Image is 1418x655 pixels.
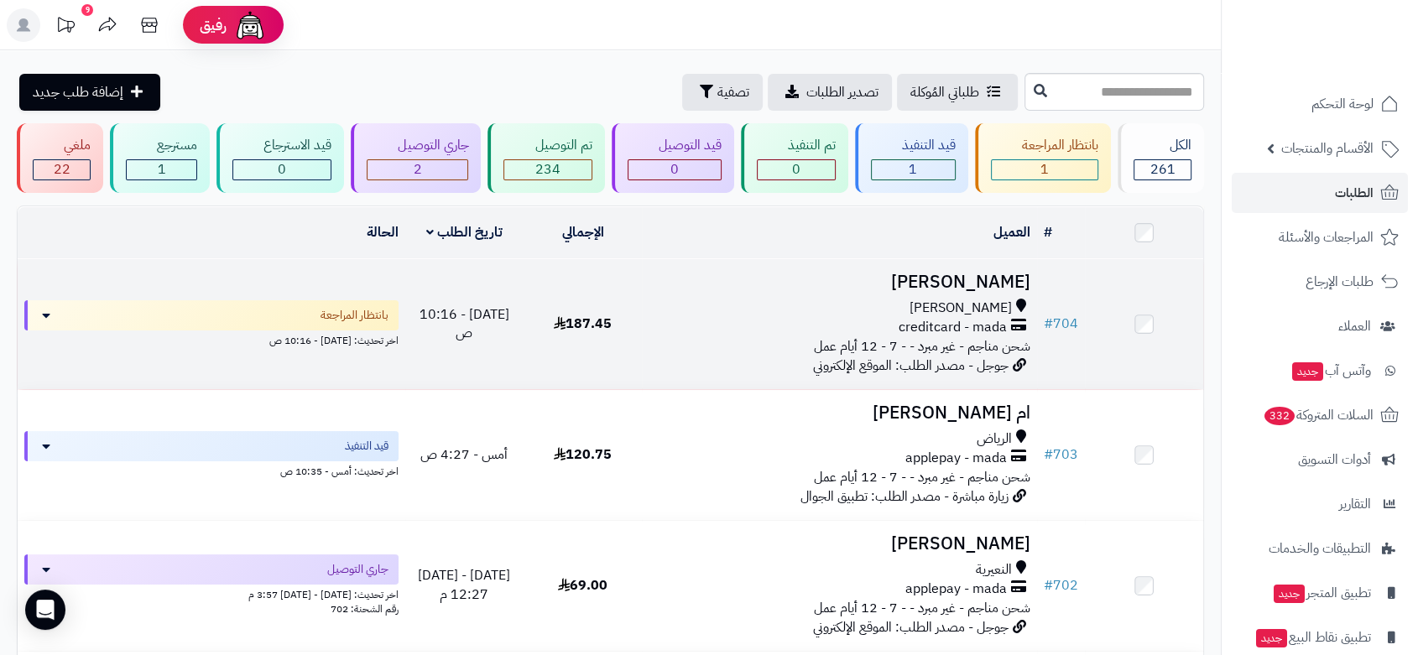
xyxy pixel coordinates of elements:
[899,318,1007,337] span: creditcard - mada
[81,4,93,16] div: 9
[813,356,1009,376] span: جوجل - مصدر الطلب: الموقع الإلكتروني
[321,307,388,324] span: بانتظار المراجعة
[757,136,836,155] div: تم التنفيذ
[992,160,1097,179] div: 1
[1134,136,1191,155] div: الكل
[1339,492,1371,516] span: التقارير
[1232,262,1408,302] a: طلبات الإرجاع
[484,123,607,193] a: تم التوصيل 234
[33,136,91,155] div: ملغي
[758,160,835,179] div: 0
[1044,444,1053,465] span: #
[1263,403,1374,427] span: السلات المتروكة
[910,299,1012,318] span: [PERSON_NAME]
[1306,270,1374,294] span: طلبات الإرجاع
[1272,581,1371,605] span: تطبيق المتجر
[127,160,196,179] div: 1
[977,429,1012,449] span: الرياض
[1298,448,1371,471] span: أدوات التسويق
[19,74,160,111] a: إضافة طلب جديد
[628,136,722,155] div: قيد التوصيل
[233,160,331,179] div: 0
[107,123,213,193] a: مسترجع 1
[1335,181,1374,205] span: الطلبات
[1040,159,1049,179] span: 1
[24,461,399,479] div: اخر تحديث: أمس - 10:35 ص
[670,159,679,179] span: 0
[554,314,612,334] span: 187.45
[905,449,1007,468] span: applepay - mada
[233,8,267,42] img: ai-face.png
[909,159,917,179] span: 1
[717,82,749,102] span: تصفية
[1232,351,1408,391] a: وآتس آبجديد
[367,222,399,242] a: الحالة
[1232,484,1408,524] a: التقارير
[414,159,422,179] span: 2
[535,159,560,179] span: 234
[331,601,399,616] span: رقم الشحنة: 702
[126,136,197,155] div: مسترجع
[814,336,1030,356] span: شحن مناجم - غير مبرد - - 7 - 12 أيام عمل
[1274,585,1305,603] span: جديد
[1232,217,1408,257] a: المراجعات والأسئلة
[558,575,607,595] span: 69.00
[1044,314,1078,334] a: #704
[649,534,1030,554] h3: [PERSON_NAME]
[608,123,738,193] a: قيد التوصيل 0
[33,82,123,102] span: إضافة طلب جديد
[806,82,878,102] span: تصدير الطلبات
[368,160,467,179] div: 2
[54,159,70,179] span: 22
[792,159,800,179] span: 0
[1150,159,1175,179] span: 261
[158,159,166,179] span: 1
[1232,573,1408,613] a: تطبيق المتجرجديد
[872,160,955,179] div: 1
[1044,575,1078,595] a: #702
[25,590,65,630] div: Open Intercom Messenger
[649,273,1030,292] h3: [PERSON_NAME]
[278,159,286,179] span: 0
[345,438,388,455] span: قيد التنفيذ
[420,444,508,465] span: أمس - 4:27 ص
[814,598,1030,618] span: شحن مناجم - غير مبرد - - 7 - 12 أيام عمل
[13,123,107,193] a: ملغي 22
[426,222,503,242] a: تاريخ الطلب
[1044,575,1053,595] span: #
[1232,395,1408,435] a: السلات المتروكة332
[1264,407,1295,425] span: 332
[503,136,592,155] div: تم التوصيل
[682,74,763,111] button: تصفية
[1044,222,1052,242] a: #
[347,123,484,193] a: جاري التوصيل 2
[905,580,1007,599] span: applepay - mada
[200,15,227,35] span: رفيق
[24,330,399,348] div: اخر تحديث: [DATE] - 10:16 ص
[1254,626,1371,649] span: تطبيق نقاط البيع
[800,486,1009,507] span: زيارة مباشرة - مصدر الطلب: تطبيق الجوال
[1114,123,1207,193] a: الكل261
[213,123,347,193] a: قيد الاسترجاع 0
[991,136,1098,155] div: بانتظار المراجعة
[1232,306,1408,346] a: العملاء
[24,585,399,602] div: اخر تحديث: [DATE] - [DATE] 3:57 م
[628,160,721,179] div: 0
[1044,314,1053,334] span: #
[1290,359,1371,382] span: وآتس آب
[34,160,90,179] div: 22
[1338,315,1371,338] span: العملاء
[1279,226,1374,249] span: المراجعات والأسئلة
[1232,528,1408,569] a: التطبيقات والخدمات
[910,82,979,102] span: طلباتي المُوكلة
[1311,92,1374,116] span: لوحة التحكم
[768,74,892,111] a: تصدير الطلبات
[738,123,852,193] a: تم التنفيذ 0
[649,403,1030,423] h3: ام [PERSON_NAME]
[504,160,591,179] div: 234
[418,565,510,605] span: [DATE] - [DATE] 12:27 م
[367,136,468,155] div: جاري التوصيل
[897,74,1018,111] a: طلباتي المُوكلة
[1292,362,1323,381] span: جديد
[232,136,331,155] div: قيد الاسترجاع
